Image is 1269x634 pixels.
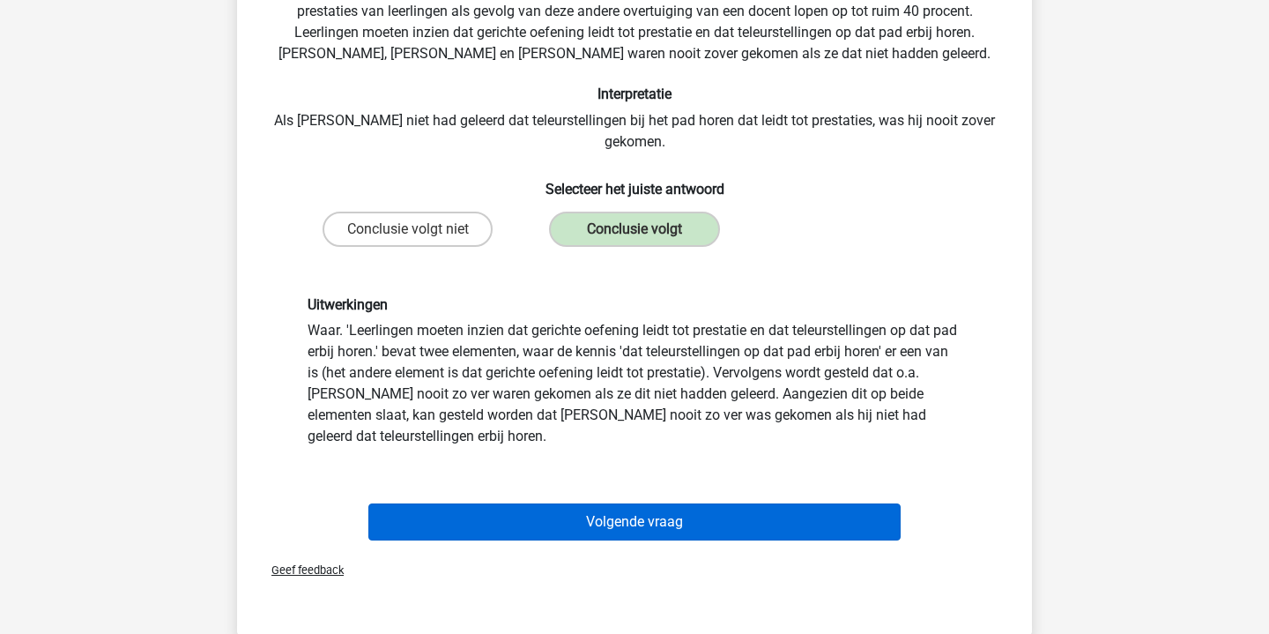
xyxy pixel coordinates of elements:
button: Volgende vraag [368,503,902,541]
h6: Selecteer het juiste antwoord [265,167,1004,198]
h6: Uitwerkingen [308,296,961,313]
span: Geef feedback [257,563,344,577]
label: Conclusie volgt [549,212,719,247]
label: Conclusie volgt niet [323,212,493,247]
h6: Interpretatie [265,86,1004,102]
div: Waar. 'Leerlingen moeten inzien dat gerichte oefening leidt tot prestatie en dat teleurstellingen... [294,296,975,447]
